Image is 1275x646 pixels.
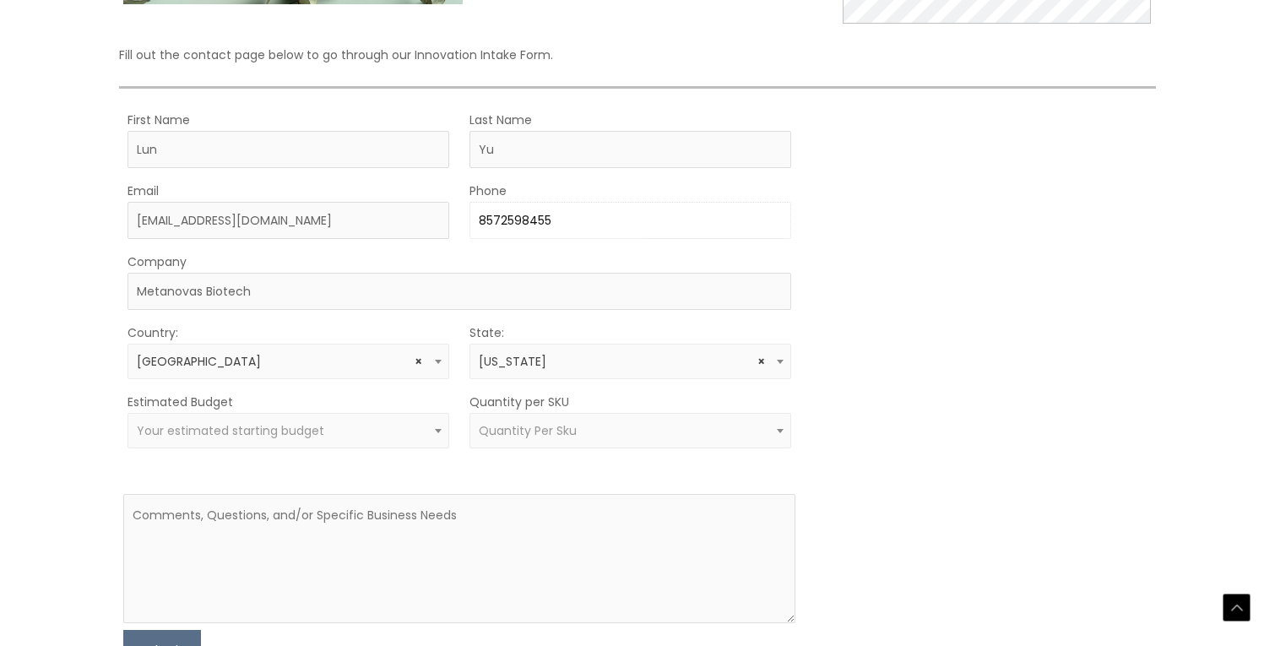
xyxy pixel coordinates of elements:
[137,354,439,370] span: United States
[127,109,190,131] label: First Name
[127,322,178,344] label: Country:
[469,180,507,202] label: Phone
[127,344,449,379] span: United States
[469,322,504,344] label: State:
[137,422,324,439] span: Your estimated starting budget
[415,354,422,370] span: Remove all items
[127,131,449,168] input: First Name
[127,391,233,413] label: Estimated Budget
[127,202,449,239] input: Enter Your Email
[127,273,791,310] input: Company Name
[127,251,187,273] label: Company
[127,180,159,202] label: Email
[119,44,1156,66] p: Fill out the contact page below to go through our Innovation Intake Form.
[757,354,765,370] span: Remove all items
[469,131,791,168] input: Last Name
[469,344,791,379] span: California
[479,422,577,439] span: Quantity Per Sku
[469,109,532,131] label: Last Name
[469,391,569,413] label: Quantity per SKU
[469,202,791,239] input: Enter Your Phone Number
[479,354,781,370] span: California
